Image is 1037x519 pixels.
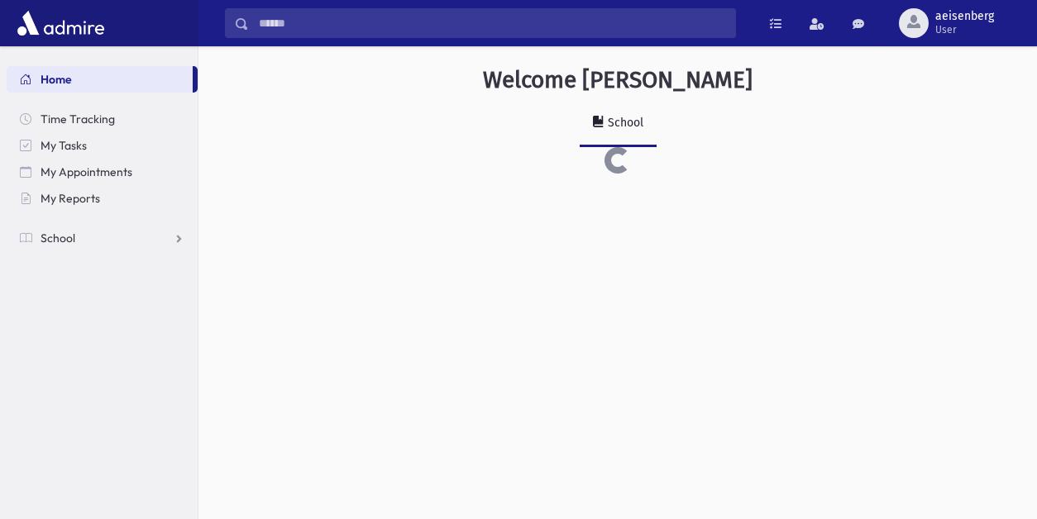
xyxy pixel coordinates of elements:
[580,101,657,147] a: School
[7,159,198,185] a: My Appointments
[935,23,994,36] span: User
[7,106,198,132] a: Time Tracking
[249,8,735,38] input: Search
[13,7,108,40] img: AdmirePro
[935,10,994,23] span: aeisenberg
[41,112,115,126] span: Time Tracking
[41,164,132,179] span: My Appointments
[41,138,87,153] span: My Tasks
[7,66,193,93] a: Home
[7,225,198,251] a: School
[483,66,753,94] h3: Welcome [PERSON_NAME]
[41,72,72,87] span: Home
[41,231,75,245] span: School
[7,132,198,159] a: My Tasks
[605,116,643,130] div: School
[7,185,198,212] a: My Reports
[41,191,100,206] span: My Reports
